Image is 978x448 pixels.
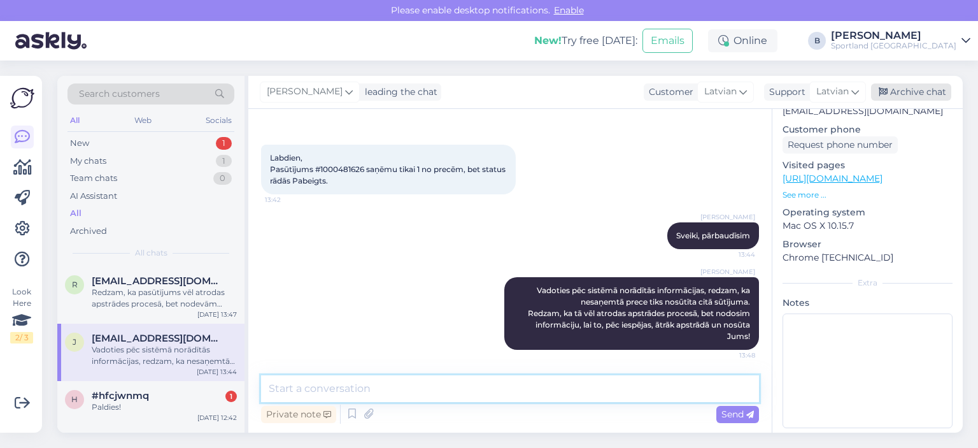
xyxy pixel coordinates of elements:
div: Look Here [10,286,33,343]
span: Sveiki, pārbaudīsim [676,231,750,240]
img: Askly Logo [10,86,34,110]
div: B [808,32,826,50]
div: Archive chat [871,83,951,101]
div: leading the chat [360,85,437,99]
div: Customer [644,85,693,99]
span: [PERSON_NAME] [700,212,755,222]
p: Operating system [783,206,953,219]
span: r [72,280,78,289]
span: #hfcjwnmq [92,390,149,401]
div: [DATE] 13:44 [197,367,237,377]
p: Visited pages [783,159,953,172]
div: My chats [70,155,106,168]
div: Socials [203,112,234,129]
span: [PERSON_NAME] [267,85,343,99]
div: [PERSON_NAME] [831,31,956,41]
div: Online [708,29,777,52]
span: Latvian [704,85,737,99]
span: Send [721,408,754,420]
a: [PERSON_NAME]Sportland [GEOGRAPHIC_DATA] [831,31,970,51]
div: 1 [216,155,232,168]
div: Private note [261,406,336,423]
span: 13:42 [265,195,313,205]
p: Browser [783,238,953,251]
div: 1 [225,391,237,402]
div: All [67,112,82,129]
div: 0 [213,172,232,185]
p: [EMAIL_ADDRESS][DOMAIN_NAME] [783,105,953,118]
span: 13:44 [707,250,755,259]
div: Extra [783,277,953,289]
button: Emails [642,29,693,53]
p: See more ... [783,189,953,201]
div: Redzam, ka pasūtījums vēl atrodas apstrādes procesā, bet nodevām informāciju veikalam, lai tas, p... [92,287,237,310]
div: Support [764,85,805,99]
div: Web [132,112,154,129]
div: Archived [70,225,107,238]
span: Latvian [816,85,849,99]
span: j.bondarika@gmail.com [92,333,224,344]
span: rosalina_fil@inbox.lv [92,275,224,287]
span: j [73,337,76,347]
div: Sportland [GEOGRAPHIC_DATA] [831,41,956,51]
span: Labdien, Pasūtījums #1000481626 saņēmu tikai 1 no precēm, bet status rādās Pabeigts. [270,153,507,185]
div: 1 [216,137,232,150]
p: Notes [783,296,953,310]
div: 2 / 3 [10,332,33,343]
span: Vadoties pēc sistēmā norādītās informācijas, redzam, ka nesaņemtā prece tiks nosūtīta citā sūtīju... [528,285,752,341]
div: [DATE] 12:42 [197,413,237,423]
b: New! [534,34,562,47]
span: [PERSON_NAME] [700,267,755,277]
p: Mac OS X 10.15.7 [783,219,953,233]
p: Customer phone [783,123,953,136]
p: Chrome [TECHNICAL_ID] [783,251,953,264]
div: Team chats [70,172,117,185]
div: Try free [DATE]: [534,33,637,48]
span: 13:48 [707,350,755,360]
span: All chats [135,247,167,259]
div: [DATE] 13:47 [197,310,237,319]
div: AI Assistant [70,190,117,203]
div: Request phone number [783,136,898,154]
span: Enable [550,4,588,16]
span: h [71,394,78,404]
span: Search customers [79,87,160,101]
div: All [70,207,81,220]
div: New [70,137,89,150]
a: [URL][DOMAIN_NAME] [783,173,882,184]
div: Vadoties pēc sistēmā norādītās informācijas, redzam, ka nesaņemtā prece tiks nosūtīta citā sūtīju... [92,344,237,367]
div: Paldies! [92,401,237,413]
